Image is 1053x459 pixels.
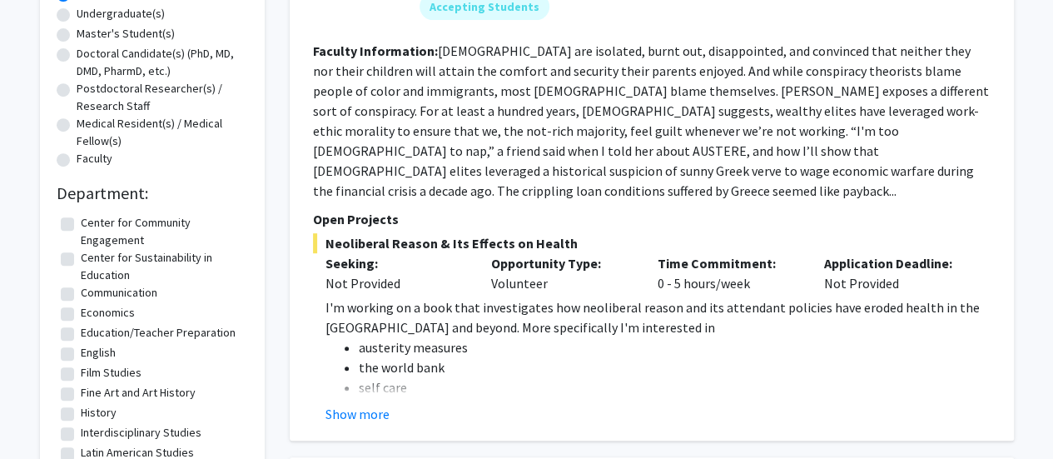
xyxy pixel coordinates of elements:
[81,344,116,362] label: English
[313,233,991,253] span: Neoliberal Reason & Its Effects on Health
[81,249,244,284] label: Center for Sustainability in Education
[77,80,248,115] label: Postdoctoral Researcher(s) / Research Staff
[77,115,248,150] label: Medical Resident(s) / Medical Fellow(s)
[57,183,248,203] h2: Department:
[325,404,390,424] button: Show more
[359,337,991,357] li: austerity measures
[824,253,966,273] p: Application Deadline:
[81,304,135,322] label: Economics
[313,42,438,59] b: Faculty Information:
[313,42,989,199] fg-read-more: [DEMOGRAPHIC_DATA] are isolated, burnt out, disappointed, and convinced that neither they nor the...
[81,284,157,302] label: Communication
[658,253,799,273] p: Time Commitment:
[325,273,467,293] div: Not Provided
[325,297,991,337] p: I'm working on a book that investigates how neoliberal reason and its attendant policies have ero...
[313,209,991,229] p: Open Projects
[77,25,175,42] label: Master's Student(s)
[81,364,142,382] label: Film Studies
[12,384,71,447] iframe: Chat
[81,324,236,342] label: Education/Teacher Preparation
[325,253,467,273] p: Seeking:
[479,253,645,293] div: Volunteer
[81,404,117,422] label: History
[359,377,991,397] li: self care
[81,214,244,249] label: Center for Community Engagement
[77,150,112,167] label: Faculty
[77,5,165,22] label: Undergraduate(s)
[645,253,812,293] div: 0 - 5 hours/week
[491,253,633,273] p: Opportunity Type:
[81,424,201,442] label: Interdisciplinary Studies
[81,384,196,402] label: Fine Art and Art History
[359,357,991,377] li: the world bank
[77,45,248,80] label: Doctoral Candidate(s) (PhD, MD, DMD, PharmD, etc.)
[812,253,978,293] div: Not Provided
